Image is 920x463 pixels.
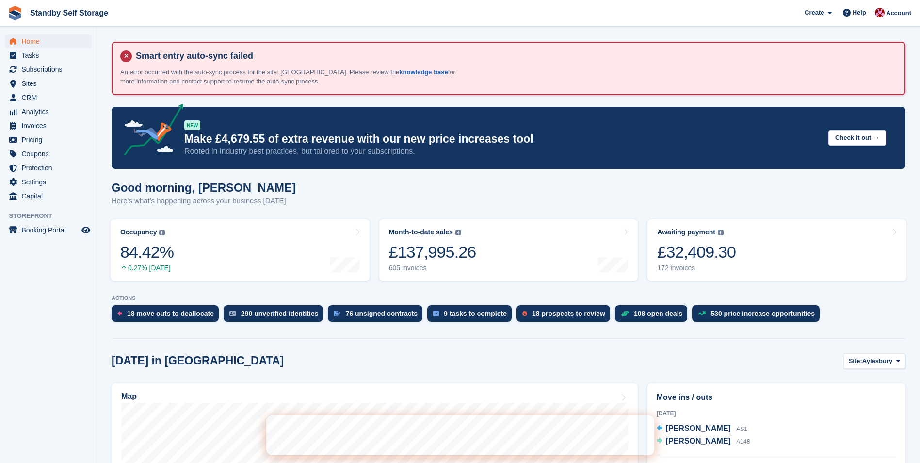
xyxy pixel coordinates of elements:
p: Here's what's happening across your business [DATE] [112,196,296,207]
span: Capital [21,189,80,203]
div: Occupancy [120,228,157,236]
p: ACTIONS [112,295,905,301]
span: Account [886,8,911,18]
a: Month-to-date sales £137,995.26 605 invoices [379,219,638,281]
img: contract_signature_icon-13c848040528278c33f63329250d36e43548de30e8caae1d1a13099fd9432cc5.svg [334,311,340,316]
img: Rachel Corrigall [875,8,885,17]
a: menu [5,175,92,189]
span: Booking Portal [21,223,80,237]
a: Awaiting payment £32,409.30 172 invoices [647,219,906,281]
h2: Move ins / outs [657,392,896,403]
a: menu [5,34,92,48]
h2: [DATE] in [GEOGRAPHIC_DATA] [112,354,284,367]
span: Sites [21,77,80,90]
span: AS1 [736,426,747,432]
div: 108 open deals [634,310,682,317]
a: knowledge base [399,68,448,76]
a: menu [5,147,92,161]
span: Aylesbury [862,356,892,366]
img: price-adjustments-announcement-icon-8257ccfd72463d97f412b2fc003d46551f7dbcb40ab6d574587a9cd5c0d94... [116,104,184,159]
div: Month-to-date sales [389,228,453,236]
img: price_increase_opportunities-93ffe204e8149a01c8c9dc8f82e8f89637d9d84a8eef4429ea346261dce0b2c0.svg [698,311,706,315]
a: menu [5,77,92,90]
a: 18 move outs to deallocate [112,305,224,327]
span: Tasks [21,49,80,62]
div: £137,995.26 [389,242,476,262]
img: icon-info-grey-7440780725fd019a000dd9b08b2336e03edf1995a4989e88bcd33f0948082b44.svg [159,230,165,235]
a: menu [5,91,92,104]
div: NEW [184,120,200,130]
img: verify_identity-adf6edd0f0f0b5bbfe63781bf79b02c33cf7c696d77639b501bdc392416b5a36.svg [229,311,236,316]
span: Protection [21,161,80,175]
img: deal-1b604bf984904fb50ccaf53a9ad4b4a5d6e5aea283cecdc64d6e3604feb123c2.svg [621,310,629,317]
img: prospect-51fa495bee0391a8d652442698ab0144808aea92771e9ea1ae160a38d050c398.svg [522,311,527,316]
a: 18 prospects to review [516,305,615,327]
a: 9 tasks to complete [427,305,516,327]
span: Analytics [21,105,80,118]
a: Preview store [80,224,92,236]
div: 290 unverified identities [241,310,319,317]
span: A148 [736,438,750,445]
div: [DATE] [657,409,896,418]
span: [PERSON_NAME] [666,424,731,432]
span: CRM [21,91,80,104]
a: menu [5,119,92,132]
span: Settings [21,175,80,189]
div: Awaiting payment [657,228,715,236]
button: Check it out → [828,130,886,146]
a: menu [5,223,92,237]
a: menu [5,105,92,118]
span: Coupons [21,147,80,161]
img: task-75834270c22a3079a89374b754ae025e5fb1db73e45f91037f5363f120a921f8.svg [433,311,439,316]
iframe: Intercom live chat banner [266,415,654,455]
a: menu [5,189,92,203]
a: [PERSON_NAME] AS1 [657,423,747,435]
a: 108 open deals [615,305,692,327]
h2: Map [121,392,137,401]
span: Pricing [21,133,80,147]
div: 18 move outs to deallocate [127,310,214,317]
div: 530 price increase opportunities [710,310,815,317]
img: stora-icon-8386f47178a22dfd0bd8f6a31ec36ba5ce8667c1dd55bd0f319d3a0aa187defe.svg [8,6,22,20]
a: menu [5,49,92,62]
div: 605 invoices [389,264,476,272]
span: Subscriptions [21,63,80,76]
a: Occupancy 84.42% 0.27% [DATE] [111,219,370,281]
a: 76 unsigned contracts [328,305,427,327]
div: 84.42% [120,242,174,262]
div: 172 invoices [657,264,736,272]
img: icon-info-grey-7440780725fd019a000dd9b08b2336e03edf1995a4989e88bcd33f0948082b44.svg [455,230,461,235]
a: menu [5,63,92,76]
a: menu [5,161,92,175]
h4: Smart entry auto-sync failed [132,50,897,62]
span: Invoices [21,119,80,132]
div: 76 unsigned contracts [345,310,418,317]
div: 9 tasks to complete [444,310,507,317]
a: 530 price increase opportunities [692,305,824,327]
p: Rooted in industry best practices, but tailored to your subscriptions. [184,146,821,157]
a: 290 unverified identities [224,305,328,327]
img: move_outs_to_deallocate_icon-f764333ba52eb49d3ac5e1228854f67142a1ed5810a6f6cc68b1a99e826820c5.svg [117,311,122,316]
img: icon-info-grey-7440780725fd019a000dd9b08b2336e03edf1995a4989e88bcd33f0948082b44.svg [718,230,724,235]
div: £32,409.30 [657,242,736,262]
div: 0.27% [DATE] [120,264,174,272]
span: Home [21,34,80,48]
h1: Good morning, [PERSON_NAME] [112,181,296,194]
button: Site: Aylesbury [843,353,905,369]
p: An error occurred with the auto-sync process for the site: [GEOGRAPHIC_DATA]. Please review the f... [120,67,460,86]
span: Help [853,8,866,17]
a: Standby Self Storage [26,5,112,21]
span: Storefront [9,211,97,221]
a: menu [5,133,92,147]
div: 18 prospects to review [532,310,605,317]
p: Make £4,679.55 of extra revenue with our new price increases tool [184,132,821,146]
span: Create [805,8,824,17]
a: [PERSON_NAME] A148 [657,435,750,448]
span: Site: [849,356,862,366]
span: [PERSON_NAME] [666,437,731,445]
